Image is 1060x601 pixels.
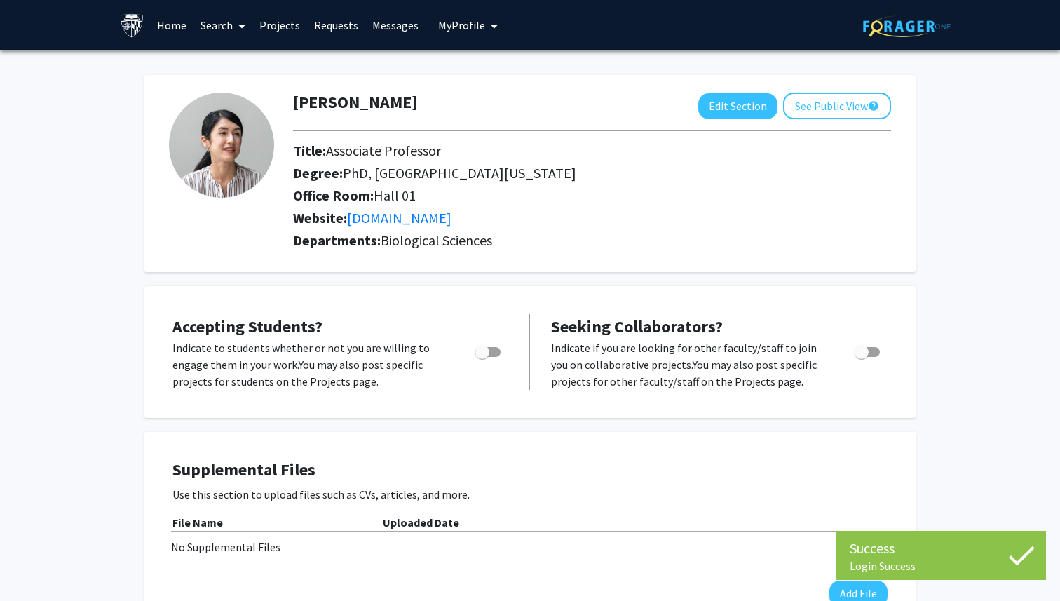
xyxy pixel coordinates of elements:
[293,142,891,159] h2: Title:
[193,1,252,50] a: Search
[172,339,449,390] p: Indicate to students whether or not you are willing to engage them in your work. You may also pos...
[863,15,951,37] img: ForagerOne Logo
[172,316,322,337] span: Accepting Students?
[365,1,426,50] a: Messages
[850,559,1032,573] div: Login Success
[551,339,828,390] p: Indicate if you are looking for other faculty/staff to join you on collaborative projects. You ma...
[120,13,144,38] img: Johns Hopkins University Logo
[326,142,441,159] span: Associate Professor
[849,339,888,360] div: Toggle
[383,515,459,529] b: Uploaded Date
[150,1,193,50] a: Home
[868,97,879,114] mat-icon: help
[169,93,274,198] img: Profile Picture
[438,18,485,32] span: My Profile
[347,209,451,227] a: Opens in a new tab
[283,232,902,249] h2: Departments:
[172,486,888,503] p: Use this section to upload files such as CVs, articles, and more.
[252,1,307,50] a: Projects
[381,231,492,249] span: Biological Sciences
[172,515,223,529] b: File Name
[698,93,777,119] button: Edit Section
[11,538,60,590] iframe: Chat
[293,93,418,113] h1: [PERSON_NAME]
[470,339,508,360] div: Toggle
[293,165,891,182] h2: Degree:
[783,93,891,119] button: See Public View
[172,460,888,480] h4: Supplemental Files
[307,1,365,50] a: Requests
[171,539,889,555] div: No Supplemental Files
[293,210,891,227] h2: Website:
[551,316,723,337] span: Seeking Collaborators?
[293,187,891,204] h2: Office Room:
[374,187,416,204] span: Hall 01
[343,164,576,182] span: PhD, [GEOGRAPHIC_DATA][US_STATE]
[850,538,1032,559] div: Success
